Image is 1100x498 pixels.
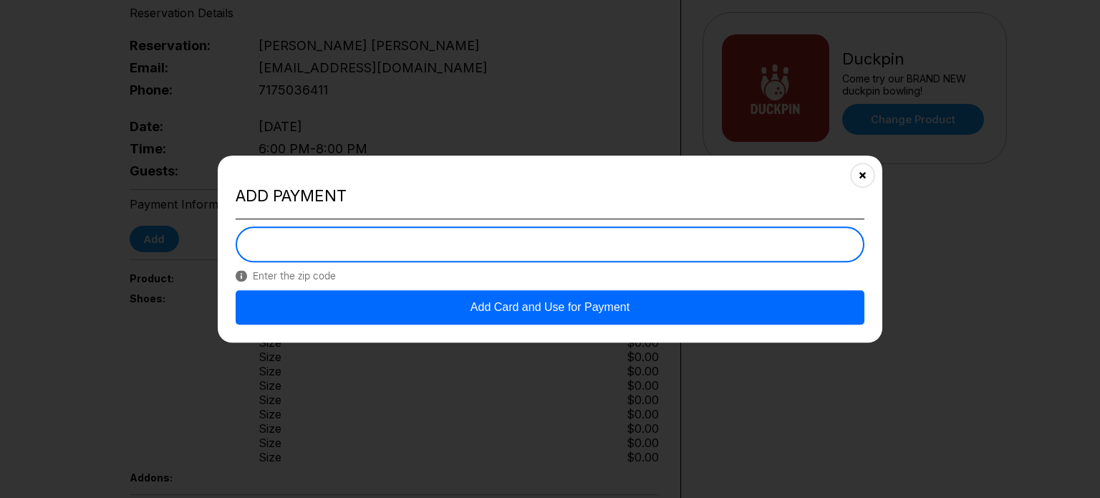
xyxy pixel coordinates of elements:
[236,290,864,325] button: Add Card and Use for Payment
[236,226,864,325] div: Payment form
[236,186,864,206] h2: Add payment
[236,227,864,262] iframe: Secure Credit Card Form
[236,270,864,282] span: Enter the zip code
[845,158,880,193] button: Close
